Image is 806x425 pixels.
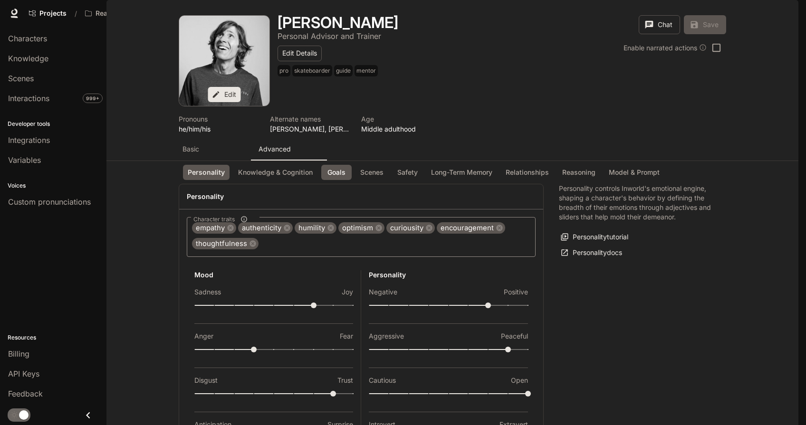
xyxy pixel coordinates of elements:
span: curiousity [386,223,427,234]
button: Relationships [501,165,554,180]
span: guide [334,65,355,76]
span: encouragement [437,223,498,234]
div: authenticity [238,222,293,234]
h6: Mood [194,270,353,280]
p: Fear [340,331,353,341]
button: Reasoning [557,165,600,180]
p: mentor [356,67,376,75]
button: Character traits [238,213,250,226]
button: Chat [639,15,680,34]
button: Edit Details [278,46,322,61]
span: authenticity [238,223,285,234]
div: Avatar image [179,16,269,106]
p: [PERSON_NAME], [PERSON_NAME], Mutt [270,124,350,134]
button: Knowledge & Cognition [233,165,317,180]
button: Open character details dialog [278,30,381,42]
button: Open workspace menu [81,4,153,23]
button: Open character avatar dialog [179,16,269,106]
div: thoughtfulness [192,238,259,249]
button: Open character details dialog [179,114,259,134]
div: optimism [338,222,384,234]
p: Positive [504,287,528,297]
p: Personal Advisor and Trainer [278,31,381,41]
a: Go to projects [25,4,71,23]
div: empathy [192,222,236,234]
p: Pronouns [179,114,259,124]
button: Goals [321,165,352,180]
p: Open [511,376,528,385]
span: empathy [192,223,229,234]
button: Personality [183,165,230,180]
div: / [71,9,81,19]
a: Personalitydocs [559,245,624,261]
p: Sadness [194,287,221,297]
p: Cautious [369,376,396,385]
span: Character traits [193,215,235,223]
span: pro [278,65,292,76]
p: Negative [369,287,397,297]
p: Peaceful [501,331,528,341]
p: he/him/his [179,124,259,134]
span: Projects [39,9,67,18]
button: Open character details dialog [361,114,441,134]
span: thoughtfulness [192,238,251,249]
p: Age [361,114,441,124]
p: Joy [342,287,353,297]
button: Open character details dialog [270,114,350,134]
p: skateboarder [294,67,330,75]
p: Personality controls Inworld's emotional engine, shaping a character's behavior by defining the b... [559,184,711,222]
p: guide [336,67,351,75]
div: humility [295,222,336,234]
button: Personalitytutorial [559,229,631,245]
p: Trust [337,376,353,385]
p: Reality Crisis [96,9,138,18]
div: encouragement [437,222,505,234]
h6: Personality [369,270,528,280]
span: humility [295,223,329,234]
h1: [PERSON_NAME] [278,13,398,32]
p: Advanced [259,144,291,154]
p: Alternate names [270,114,350,124]
p: pro [279,67,288,75]
button: Edit [208,87,241,103]
p: Anger [194,331,213,341]
p: Aggressive [369,331,404,341]
button: Scenes [355,165,388,180]
button: Safety [392,165,422,180]
span: optimism [338,223,377,234]
span: mentor [355,65,380,76]
p: Disgust [194,376,218,385]
button: Open character details dialog [278,65,380,80]
p: Middle adulthood [361,124,441,134]
button: Long-Term Memory [426,165,497,180]
p: Basic [182,144,199,154]
button: Open character details dialog [278,15,398,30]
h4: Personality [187,192,536,201]
span: skateboarder [292,65,334,76]
div: curiousity [386,222,435,234]
button: Model & Prompt [604,165,664,180]
div: Enable narrated actions [624,43,707,53]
